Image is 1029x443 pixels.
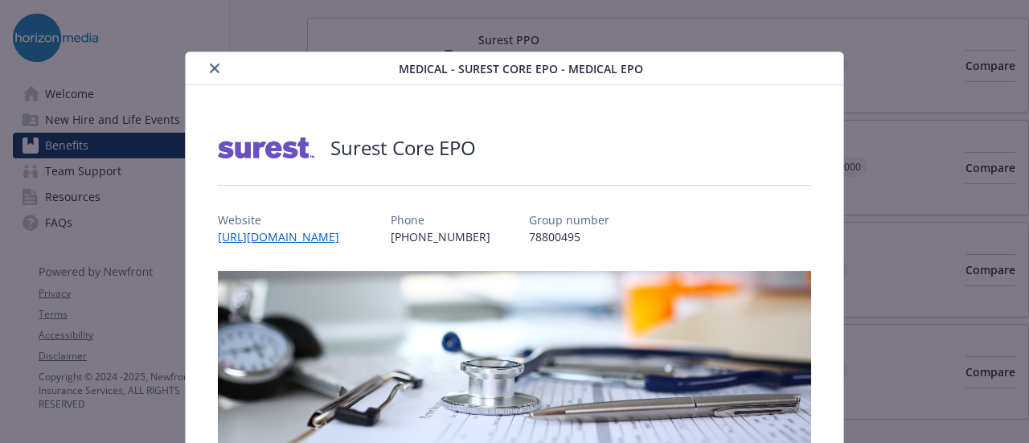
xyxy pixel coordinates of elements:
a: [URL][DOMAIN_NAME] [218,229,352,244]
span: Medical - Surest Core EPO - Medical EPO [399,60,643,77]
img: Surest [218,124,314,172]
p: Group number [529,211,609,228]
p: Website [218,211,352,228]
p: Phone [391,211,490,228]
h2: Surest Core EPO [330,134,476,162]
button: close [205,59,224,78]
p: 78800495 [529,228,609,245]
p: [PHONE_NUMBER] [391,228,490,245]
